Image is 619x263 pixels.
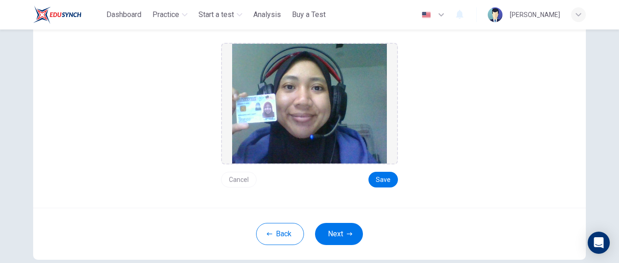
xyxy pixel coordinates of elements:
[152,9,179,20] span: Practice
[232,44,387,164] img: preview screemshot
[488,7,502,22] img: Profile picture
[199,9,234,20] span: Start a test
[420,12,432,18] img: en
[288,6,329,23] button: Buy a Test
[149,6,191,23] button: Practice
[103,6,145,23] button: Dashboard
[256,223,304,245] button: Back
[106,9,141,20] span: Dashboard
[250,6,285,23] button: Analysis
[195,6,246,23] button: Start a test
[33,6,103,24] a: ELTC logo
[33,6,82,24] img: ELTC logo
[368,172,398,187] button: Save
[253,9,281,20] span: Analysis
[510,9,560,20] div: [PERSON_NAME]
[221,172,257,187] button: Cancel
[588,232,610,254] div: Open Intercom Messenger
[292,9,326,20] span: Buy a Test
[315,223,363,245] button: Next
